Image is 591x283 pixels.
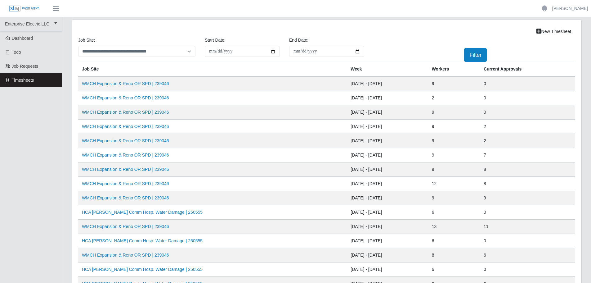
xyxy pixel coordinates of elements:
[347,134,428,148] td: [DATE] - [DATE]
[82,138,169,143] a: WMCH Expansion & Reno OR SPD | 239046
[78,62,347,77] th: job site
[82,253,169,258] a: WMCH Expansion & Reno OR SPD | 239046
[347,191,428,205] td: [DATE] - [DATE]
[82,95,169,100] a: WMCH Expansion & Reno OR SPD | 239046
[480,248,575,262] td: 6
[82,195,169,200] a: WMCH Expansion & Reno OR SPD | 239046
[428,177,480,191] td: 12
[480,120,575,134] td: 2
[480,134,575,148] td: 2
[428,134,480,148] td: 9
[428,148,480,162] td: 9
[480,62,575,77] th: Current Approvals
[12,64,38,69] span: Job Requests
[12,36,33,41] span: Dashboard
[428,91,480,105] td: 2
[82,153,169,157] a: WMCH Expansion & Reno OR SPD | 239046
[428,76,480,91] td: 9
[82,224,169,229] a: WMCH Expansion & Reno OR SPD | 239046
[428,205,480,220] td: 6
[480,105,575,120] td: 0
[480,191,575,205] td: 9
[78,37,95,43] label: job site:
[347,262,428,277] td: [DATE] - [DATE]
[205,37,226,43] label: Start Date:
[480,177,575,191] td: 8
[480,262,575,277] td: 0
[428,62,480,77] th: Workers
[289,37,308,43] label: End Date:
[82,81,169,86] a: WMCH Expansion & Reno OR SPD | 239046
[347,148,428,162] td: [DATE] - [DATE]
[480,162,575,177] td: 8
[464,48,487,62] button: Filter
[480,220,575,234] td: 11
[82,210,203,215] a: HCA [PERSON_NAME] Comm Hosp. Water Damage | 250555
[347,248,428,262] td: [DATE] - [DATE]
[428,120,480,134] td: 9
[347,91,428,105] td: [DATE] - [DATE]
[480,148,575,162] td: 7
[428,262,480,277] td: 6
[532,26,575,37] a: New Timesheet
[347,205,428,220] td: [DATE] - [DATE]
[347,177,428,191] td: [DATE] - [DATE]
[12,50,21,55] span: Todo
[82,110,169,115] a: WMCH Expansion & Reno OR SPD | 239046
[82,267,203,272] a: HCA [PERSON_NAME] Comm Hosp. Water Damage | 250555
[428,234,480,248] td: 6
[82,238,203,243] a: HCA [PERSON_NAME] Comm Hosp. Water Damage | 250555
[82,167,169,172] a: WMCH Expansion & Reno OR SPD | 239046
[347,162,428,177] td: [DATE] - [DATE]
[480,91,575,105] td: 0
[347,62,428,77] th: Week
[12,78,34,83] span: Timesheets
[347,120,428,134] td: [DATE] - [DATE]
[347,76,428,91] td: [DATE] - [DATE]
[428,248,480,262] td: 8
[480,205,575,220] td: 0
[347,234,428,248] td: [DATE] - [DATE]
[82,181,169,186] a: WMCH Expansion & Reno OR SPD | 239046
[428,105,480,120] td: 9
[480,234,575,248] td: 0
[428,191,480,205] td: 9
[347,105,428,120] td: [DATE] - [DATE]
[480,76,575,91] td: 0
[428,162,480,177] td: 9
[9,5,40,12] img: SLM Logo
[552,5,588,12] a: [PERSON_NAME]
[347,220,428,234] td: [DATE] - [DATE]
[428,220,480,234] td: 13
[82,124,169,129] a: WMCH Expansion & Reno OR SPD | 239046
